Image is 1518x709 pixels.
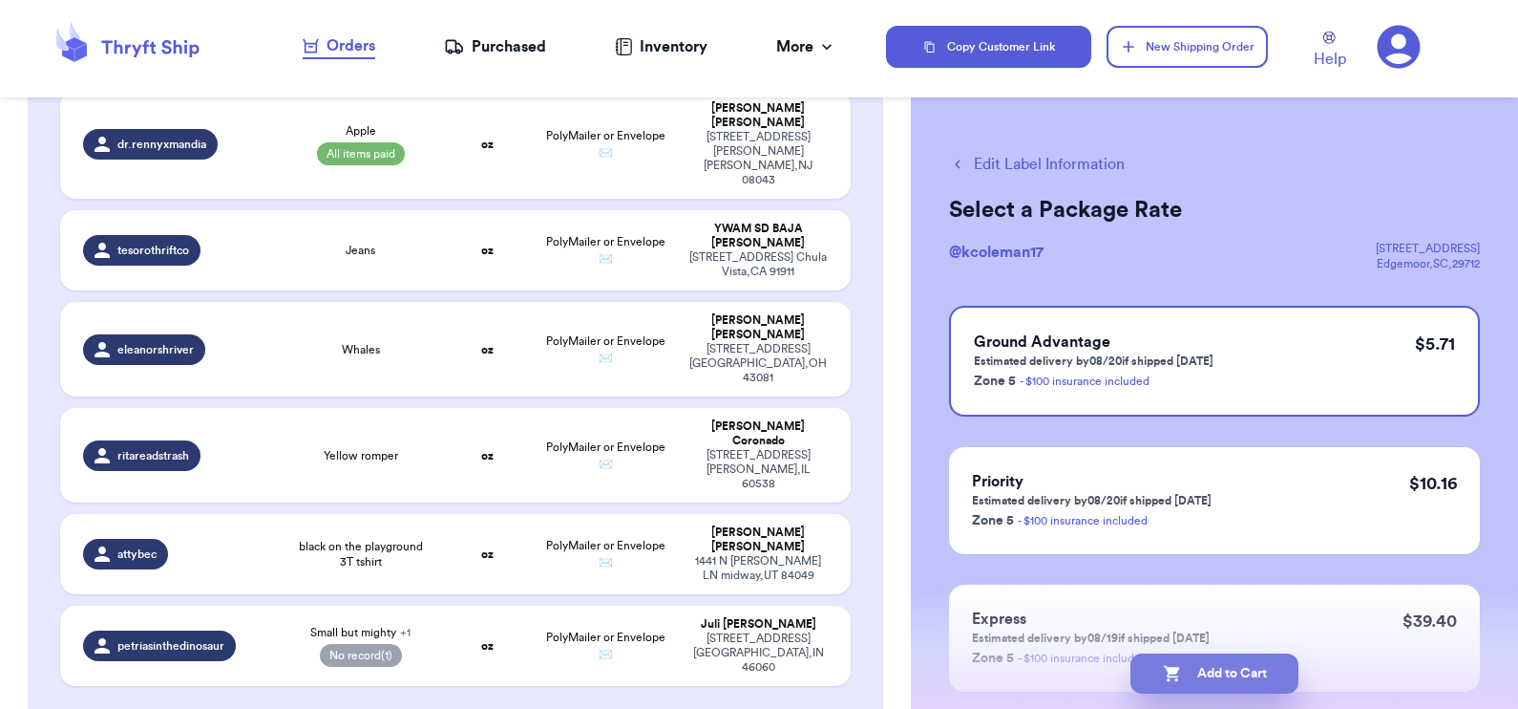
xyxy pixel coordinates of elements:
[546,441,665,470] span: PolyMailer or Envelope ✉️
[1107,26,1267,68] button: New Shipping Order
[117,243,189,258] span: tesorothriftco
[972,612,1026,627] span: Express
[974,334,1110,350] span: Ground Advantage
[481,344,494,355] strong: oz
[1020,376,1149,387] a: - $100 insurance included
[886,26,1092,68] button: Copy Customer Link
[324,448,398,463] span: Yellow romper
[949,153,1125,176] button: Edit Label Information
[546,335,665,364] span: PolyMailer or Envelope ✉️
[546,632,665,660] span: PolyMailer or Envelope ✉️
[546,130,665,159] span: PolyMailer or Envelope ✉️
[688,632,828,675] div: [STREET_ADDRESS] [GEOGRAPHIC_DATA] , IN 46060
[117,448,189,463] span: ritareadstrash
[546,236,665,265] span: PolyMailer or Envelope ✉️
[615,35,707,58] a: Inventory
[1402,608,1457,634] p: $ 39.40
[303,34,375,59] a: Orders
[972,514,1014,527] span: Zone 5
[444,35,546,58] a: Purchased
[400,627,411,638] span: + 1
[688,222,828,250] div: YWAM SD BAJA [PERSON_NAME]
[310,625,411,640] span: Small but mighty
[481,245,494,256] strong: oz
[342,342,380,357] span: Whales
[117,342,194,357] span: eleanorshriver
[481,548,494,560] strong: oz
[972,474,1023,489] span: Priority
[688,526,828,554] div: [PERSON_NAME] [PERSON_NAME]
[481,640,494,652] strong: oz
[117,638,224,654] span: petriasinthedinosaur
[776,35,836,58] div: More
[1376,256,1480,271] div: Edgemoor , SC , 29712
[949,245,1044,260] span: @ kcoleman17
[688,101,828,130] div: [PERSON_NAME] [PERSON_NAME]
[972,631,1210,646] p: Estimated delivery by 08/19 if shipped [DATE]
[117,137,206,152] span: dr.rennyxmandia
[293,539,429,569] span: black on the playground 3T tshirt
[688,250,828,279] div: [STREET_ADDRESS] Chula Vista , CA 91911
[688,617,828,632] div: Juli [PERSON_NAME]
[688,130,828,187] div: [STREET_ADDRESS][PERSON_NAME] [PERSON_NAME] , NJ 08043
[317,142,405,165] span: All items paid
[949,195,1480,226] h2: Select a Package Rate
[972,493,1212,508] p: Estimated delivery by 08/20 if shipped [DATE]
[346,243,375,258] span: Jeans
[1018,515,1148,526] a: - $100 insurance included
[346,123,376,139] span: Apple
[1314,48,1346,71] span: Help
[1314,32,1346,71] a: Help
[481,450,494,462] strong: oz
[688,419,828,448] div: [PERSON_NAME] Coronado
[688,313,828,342] div: [PERSON_NAME] [PERSON_NAME]
[117,547,157,562] span: attybec
[546,540,665,569] span: PolyMailer or Envelope ✉️
[1409,470,1457,497] p: $ 10.16
[688,554,828,583] div: 1441 N [PERSON_NAME] LN midway , UT 84049
[1130,654,1298,694] button: Add to Cart
[481,139,494,150] strong: oz
[688,448,828,491] div: [STREET_ADDRESS] [PERSON_NAME] , IL 60538
[688,342,828,385] div: [STREET_ADDRESS] [GEOGRAPHIC_DATA] , OH 43081
[1376,241,1480,256] div: [STREET_ADDRESS]
[974,354,1213,369] p: Estimated delivery by 08/20 if shipped [DATE]
[1415,331,1455,357] p: $ 5.71
[320,644,402,667] span: No record (1)
[974,375,1016,388] span: Zone 5
[303,34,375,57] div: Orders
